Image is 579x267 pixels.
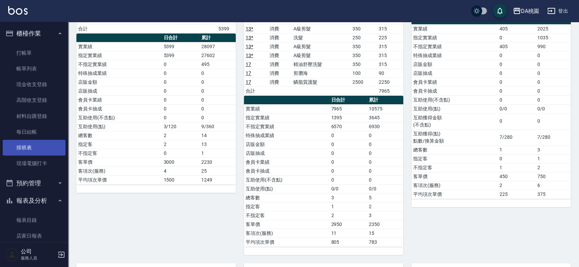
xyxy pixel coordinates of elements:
[510,4,542,18] button: DA桃園
[217,24,236,33] td: 5399
[411,113,498,129] td: 互助獲得金額 (不含點)
[244,104,329,113] td: 實業績
[3,228,66,244] a: 店家日報表
[292,69,351,78] td: 剪瀏海
[536,163,571,172] td: 2
[377,60,403,69] td: 315
[536,24,571,33] td: 2025
[411,86,498,95] td: 會員卡抽成
[268,78,292,86] td: 消費
[3,156,66,171] a: 現場電腦打卡
[498,78,536,86] td: 0
[536,95,571,104] td: 0
[76,78,162,86] td: 店販金額
[76,131,162,140] td: 總客數
[498,95,536,104] td: 0
[411,69,498,78] td: 店販抽成
[244,202,329,211] td: 指定客
[411,154,498,163] td: 指定客
[377,51,403,60] td: 315
[367,131,403,140] td: 0
[244,113,329,122] td: 指定實業績
[411,95,498,104] td: 互助使用(不含點)
[329,113,367,122] td: 1395
[292,33,351,42] td: 洗髮
[292,51,351,60] td: A級剪髮
[76,104,162,113] td: 會員卡抽成
[536,113,571,129] td: 0
[367,238,403,246] td: 783
[411,42,498,51] td: 不指定實業績
[536,172,571,181] td: 750
[292,60,351,69] td: 精油舒壓洗髮
[200,95,236,104] td: 0
[498,51,536,60] td: 0
[76,158,162,166] td: 客單價
[329,158,367,166] td: 0
[536,145,571,154] td: 3
[162,104,199,113] td: 0
[200,51,236,60] td: 27602
[329,202,367,211] td: 1
[367,184,403,193] td: 0/0
[162,131,199,140] td: 2
[162,158,199,166] td: 3000
[162,149,199,158] td: 0
[493,4,507,18] button: save
[244,140,329,149] td: 店販金額
[536,86,571,95] td: 0
[76,95,162,104] td: 會員卡業績
[498,129,536,145] td: 7/280
[329,149,367,158] td: 0
[377,78,403,86] td: 2250
[200,175,236,184] td: 1249
[367,113,403,122] td: 3645
[351,24,377,33] td: 350
[329,220,367,229] td: 2950
[162,60,199,69] td: 0
[377,86,403,95] td: 7965
[292,78,351,86] td: 鱗脂質護髮
[3,192,66,210] button: 報表及分析
[76,140,162,149] td: 指定客
[3,92,66,108] a: 高階收支登錄
[329,193,367,202] td: 3
[3,77,66,92] a: 現金收支登錄
[244,86,268,95] td: 合計
[411,129,498,145] td: 互助獲得(點) 點數/換算金額
[76,42,162,51] td: 實業績
[536,154,571,163] td: 1
[536,60,571,69] td: 0
[5,248,19,262] img: Person
[367,220,403,229] td: 2350
[411,145,498,154] td: 總客數
[76,24,93,33] td: 合計
[200,78,236,86] td: 0
[162,86,199,95] td: 0
[411,163,498,172] td: 不指定客
[536,42,571,51] td: 990
[162,42,199,51] td: 5399
[411,78,498,86] td: 會員卡業績
[244,96,403,247] table: a dense table
[200,113,236,122] td: 0
[411,181,498,190] td: 客項次(服務)
[162,69,199,78] td: 0
[76,60,162,69] td: 不指定實業績
[377,42,403,51] td: 315
[76,51,162,60] td: 指定實業績
[292,24,351,33] td: A級剪髮
[200,166,236,175] td: 25
[367,193,403,202] td: 5
[536,104,571,113] td: 0/0
[244,131,329,140] td: 特殊抽成業績
[521,7,539,15] div: DA桃園
[200,131,236,140] td: 14
[3,124,66,140] a: 每日結帳
[244,184,329,193] td: 互助使用(點)
[536,33,571,42] td: 1035
[498,24,536,33] td: 405
[536,190,571,199] td: 375
[329,96,367,105] th: 日合計
[162,175,199,184] td: 1500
